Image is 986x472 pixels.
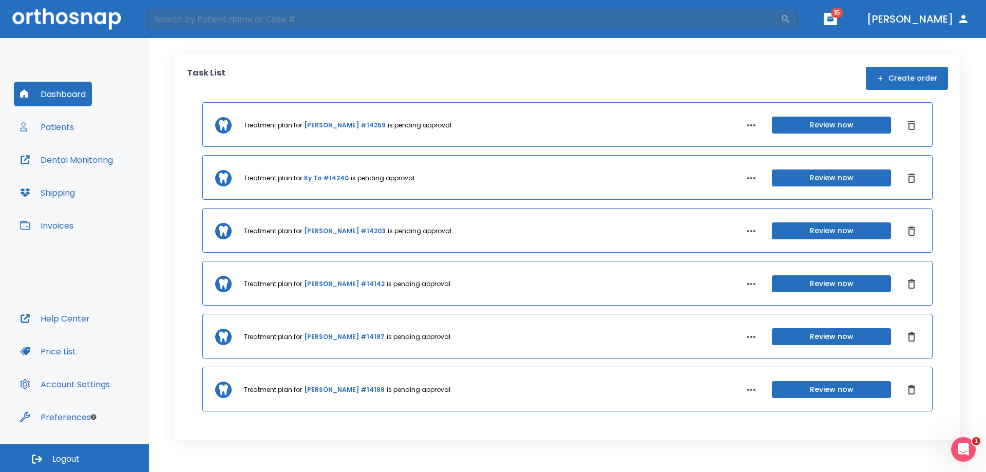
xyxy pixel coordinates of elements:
div: Tooltip anchor [89,412,98,422]
button: Dashboard [14,82,92,106]
p: Treatment plan for [244,226,302,236]
button: Invoices [14,213,80,238]
iframe: Intercom live chat [951,437,976,462]
button: [PERSON_NAME] [863,10,974,28]
button: Review now [772,328,891,345]
img: Orthosnap [12,8,121,29]
span: Logout [52,454,80,465]
button: Price List [14,339,82,364]
span: 15 [831,8,843,18]
p: is pending approval [387,279,450,289]
button: Preferences [14,405,97,429]
button: Dismiss [903,382,920,398]
button: Review now [772,275,891,292]
button: Review now [772,117,891,134]
p: Treatment plan for [244,332,302,342]
button: Create order [866,67,948,90]
button: Dismiss [903,170,920,186]
button: Account Settings [14,372,116,397]
button: Help Center [14,306,96,331]
p: is pending approval [351,174,414,183]
p: is pending approval [387,332,450,342]
button: Patients [14,115,80,139]
a: [PERSON_NAME] #14259 [304,121,386,130]
button: Shipping [14,180,81,205]
p: Treatment plan for [244,385,302,394]
p: is pending approval [387,385,450,394]
button: Dental Monitoring [14,147,119,172]
p: is pending approval [388,226,451,236]
button: Dismiss [903,117,920,134]
a: [PERSON_NAME] #14142 [304,279,385,289]
span: 1 [972,437,980,445]
button: Review now [772,381,891,398]
button: Review now [772,169,891,186]
a: [PERSON_NAME] #14189 [304,385,385,394]
button: Dismiss [903,223,920,239]
p: Treatment plan for [244,279,302,289]
p: Treatment plan for [244,121,302,130]
p: Treatment plan for [244,174,302,183]
button: Dismiss [903,276,920,292]
p: Task List [187,67,225,90]
a: [PERSON_NAME] #14187 [304,332,385,342]
p: is pending approval [388,121,451,130]
a: [PERSON_NAME] #14203 [304,226,386,236]
a: Ky To #14240 [304,174,349,183]
input: Search by Patient Name or Case # [147,9,781,29]
button: Review now [772,222,891,239]
button: Dismiss [903,329,920,345]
